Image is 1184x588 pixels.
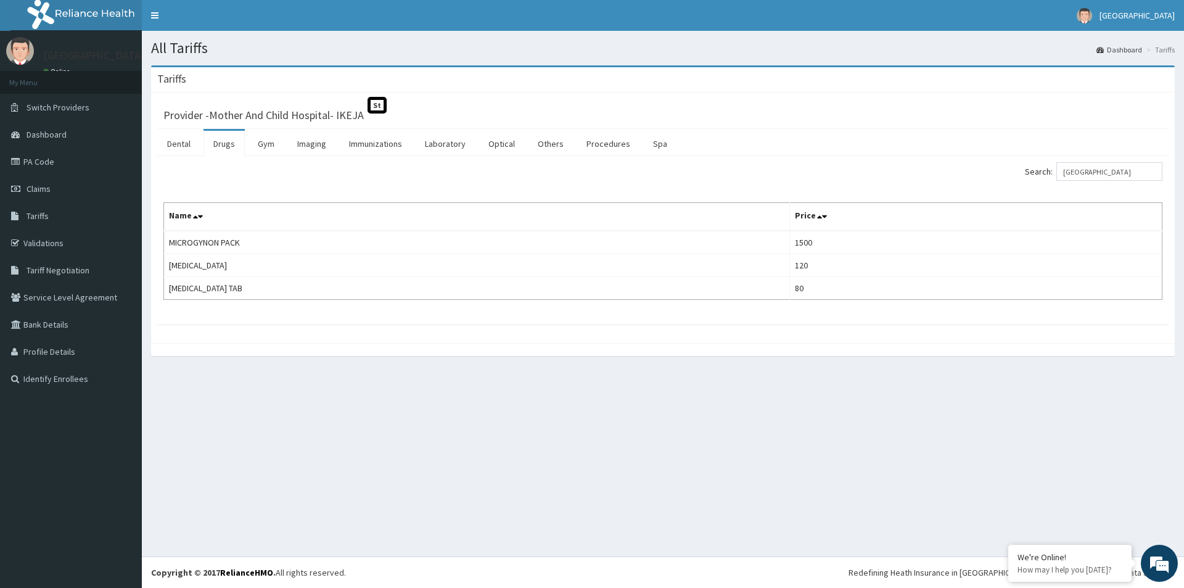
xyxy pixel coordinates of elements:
td: 1500 [789,231,1162,254]
div: Redefining Heath Insurance in [GEOGRAPHIC_DATA] using Telemedicine and Data Science! [849,566,1175,579]
footer: All rights reserved. [142,557,1184,588]
a: Imaging [287,131,336,157]
img: User Image [6,37,34,65]
p: [GEOGRAPHIC_DATA] [43,50,145,61]
span: Switch Providers [27,102,89,113]
a: Immunizations [339,131,412,157]
a: Laboratory [415,131,475,157]
p: How may I help you today? [1017,565,1122,575]
span: Tariffs [27,210,49,222]
a: Spa [643,131,677,157]
strong: Copyright © 2017 . [151,567,276,578]
span: St [368,97,387,114]
label: Search: [1025,162,1162,181]
h3: Provider - Mother And Child Hospital- IKEJA [163,110,364,121]
a: RelianceHMO [220,567,273,578]
td: [MEDICAL_DATA] TAB [164,277,790,300]
a: Others [528,131,573,157]
a: Gym [248,131,284,157]
th: Name [164,203,790,231]
td: [MEDICAL_DATA] [164,254,790,277]
a: Drugs [203,131,245,157]
h3: Tariffs [157,73,186,85]
span: Tariff Negotiation [27,265,89,276]
td: 120 [789,254,1162,277]
a: Procedures [577,131,640,157]
a: Dashboard [1096,44,1142,55]
img: User Image [1077,8,1092,23]
td: MICROGYNON PACK [164,231,790,254]
a: Online [43,67,73,76]
a: Dental [157,131,200,157]
h1: All Tariffs [151,40,1175,56]
span: [GEOGRAPHIC_DATA] [1100,10,1175,21]
th: Price [789,203,1162,231]
a: Optical [479,131,525,157]
td: 80 [789,277,1162,300]
span: Claims [27,183,51,194]
span: Dashboard [27,129,67,140]
input: Search: [1056,162,1162,181]
li: Tariffs [1143,44,1175,55]
div: We're Online! [1017,552,1122,563]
